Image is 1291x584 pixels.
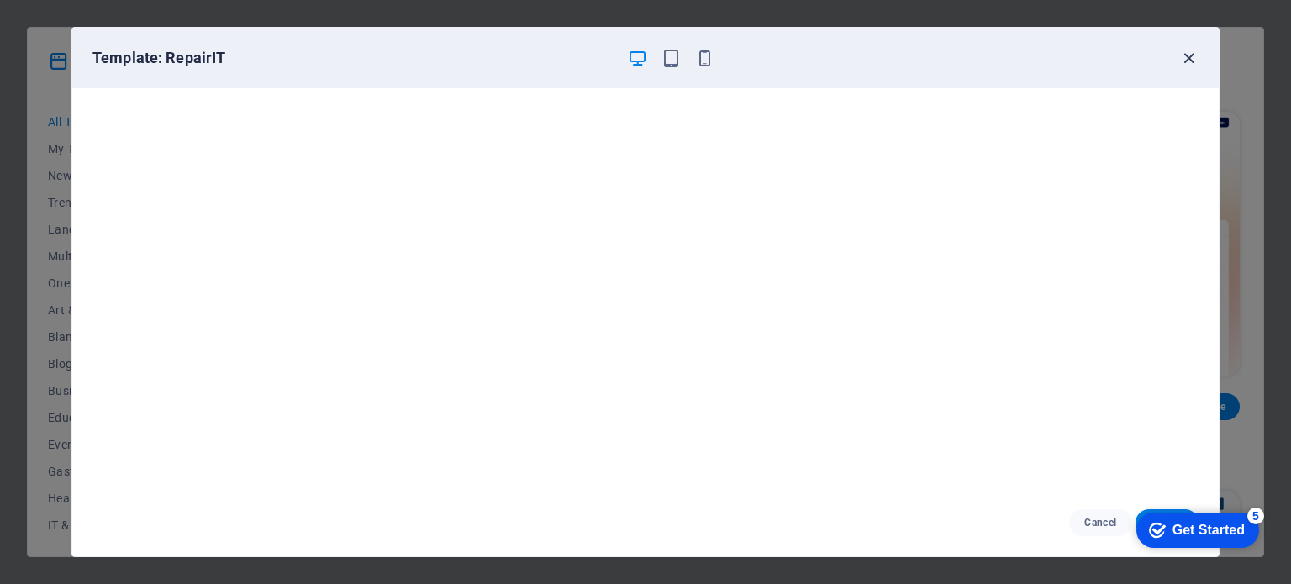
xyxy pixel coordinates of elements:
div: Get Started [50,18,122,34]
button: Cancel [1069,509,1132,536]
div: Get Started 5 items remaining, 0% complete [13,8,136,44]
span: Cancel [1083,516,1119,529]
div: 5 [124,3,141,20]
h6: Template: RepairIT [92,48,614,68]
